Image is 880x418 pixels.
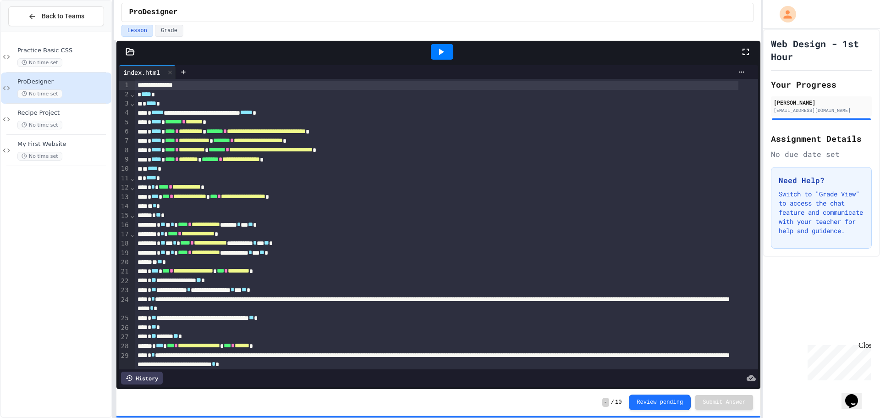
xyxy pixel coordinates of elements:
span: No time set [17,89,62,98]
button: Grade [155,25,183,37]
div: 2 [119,90,130,99]
span: Fold line [130,100,135,107]
div: 1 [119,81,130,90]
div: History [121,372,163,385]
div: index.html [119,67,165,77]
button: Submit Answer [695,395,753,410]
span: Fold line [130,212,135,219]
div: 11 [119,174,130,183]
span: My First Website [17,140,110,148]
div: No due date set [771,149,872,160]
div: 12 [119,183,130,192]
span: ProDesigner [129,7,178,18]
span: No time set [17,121,62,129]
div: 15 [119,211,130,220]
div: 10 [119,164,130,173]
div: 13 [119,193,130,202]
div: 8 [119,146,130,155]
span: ProDesigner [17,78,110,86]
div: 17 [119,230,130,239]
iframe: chat widget [804,341,871,380]
span: Submit Answer [703,399,746,406]
div: [EMAIL_ADDRESS][DOMAIN_NAME] [774,107,869,114]
span: Back to Teams [42,11,84,21]
span: / [611,399,614,406]
h2: Assignment Details [771,132,872,145]
div: 20 [119,258,130,267]
span: 10 [615,399,621,406]
div: My Account [770,4,798,25]
h2: Your Progress [771,78,872,91]
span: Fold line [130,230,135,238]
div: 25 [119,314,130,323]
div: 29 [119,351,130,370]
span: Recipe Project [17,109,110,117]
div: 24 [119,295,130,314]
button: Lesson [121,25,153,37]
h1: Web Design - 1st Hour [771,37,872,63]
div: 21 [119,267,130,276]
span: Practice Basic CSS [17,47,110,55]
div: [PERSON_NAME] [774,98,869,106]
div: 22 [119,277,130,286]
div: 5 [119,118,130,127]
div: index.html [119,65,176,79]
h3: Need Help? [779,175,864,186]
button: Review pending [629,395,691,410]
div: 23 [119,286,130,295]
div: 18 [119,239,130,248]
div: 26 [119,323,130,333]
span: No time set [17,152,62,161]
button: Back to Teams [8,6,104,26]
div: 4 [119,108,130,117]
div: 7 [119,136,130,145]
div: 14 [119,202,130,211]
div: 9 [119,155,130,164]
div: 28 [119,342,130,351]
span: - [602,398,609,407]
span: Fold line [130,90,135,98]
p: Switch to "Grade View" to access the chat feature and communicate with your teacher for help and ... [779,189,864,235]
div: 19 [119,249,130,258]
div: 16 [119,221,130,230]
span: Fold line [130,174,135,182]
div: Chat with us now!Close [4,4,63,58]
iframe: chat widget [841,381,871,409]
span: No time set [17,58,62,67]
span: Fold line [130,184,135,191]
div: 27 [119,333,130,342]
div: 6 [119,127,130,136]
div: 3 [119,99,130,108]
